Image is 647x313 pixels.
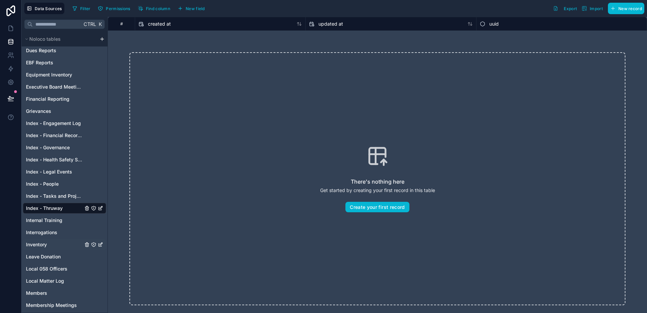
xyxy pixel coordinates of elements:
button: New field [175,3,207,13]
span: New field [186,6,205,11]
button: Export [551,3,579,14]
button: Data Sources [24,3,64,14]
button: Import [579,3,605,14]
button: New record [608,3,644,14]
span: Ctrl [83,20,97,28]
span: created at [148,21,171,27]
a: Permissions [95,3,135,13]
h2: There's nothing here [351,178,404,186]
span: Import [590,6,603,11]
p: Get started by creating your first record in this table [320,187,435,194]
span: uuid [489,21,499,27]
span: New record [618,6,642,11]
span: Export [564,6,577,11]
button: Permissions [95,3,132,13]
div: # [113,21,130,26]
span: Data Sources [35,6,62,11]
a: New record [605,3,644,14]
span: K [98,22,102,27]
button: Filter [70,3,93,13]
span: Find column [146,6,170,11]
span: Permissions [106,6,130,11]
button: Create your first record [345,202,409,213]
span: updated at [318,21,343,27]
button: Find column [135,3,173,13]
span: Filter [80,6,91,11]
